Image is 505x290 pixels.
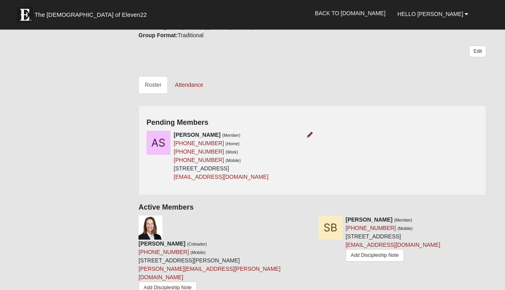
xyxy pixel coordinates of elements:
[174,140,224,146] a: [PHONE_NUMBER]
[398,11,463,17] span: Hello [PERSON_NAME]
[222,133,240,138] small: (Member)
[139,203,486,212] h4: Active Members
[398,226,413,231] small: (Mobile)
[139,249,189,255] a: [PHONE_NUMBER]
[17,7,33,23] img: Eleven22 logo
[226,150,238,154] small: (Work)
[174,148,224,155] a: [PHONE_NUMBER]
[168,76,210,93] a: Attendance
[139,266,281,280] a: [PERSON_NAME][EMAIL_ADDRESS][PERSON_NAME][DOMAIN_NAME]
[174,174,268,180] a: [EMAIL_ADDRESS][DOMAIN_NAME]
[190,250,206,255] small: (Mobile)
[139,76,168,93] a: Roster
[309,3,392,23] a: Back to [DOMAIN_NAME]
[226,158,241,163] small: (Mobile)
[187,242,207,246] small: (Coleader)
[13,3,172,23] a: The [DEMOGRAPHIC_DATA] of Eleven22
[346,216,440,264] div: [STREET_ADDRESS]
[469,46,486,57] a: Edit
[174,131,268,181] div: [STREET_ADDRESS]
[394,218,412,222] small: (Member)
[346,216,392,223] strong: [PERSON_NAME]
[174,157,224,163] a: [PHONE_NUMBER]
[346,242,440,248] a: [EMAIL_ADDRESS][DOMAIN_NAME]
[174,132,220,138] strong: [PERSON_NAME]
[226,141,240,146] small: (Home)
[139,32,178,38] strong: Group Format:
[392,4,475,24] a: Hello [PERSON_NAME]
[346,249,404,262] a: Add Discipleship Note
[346,225,396,231] a: [PHONE_NUMBER]
[35,11,147,19] span: The [DEMOGRAPHIC_DATA] of Eleven22
[139,240,185,247] strong: [PERSON_NAME]
[147,118,478,127] h4: Pending Members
